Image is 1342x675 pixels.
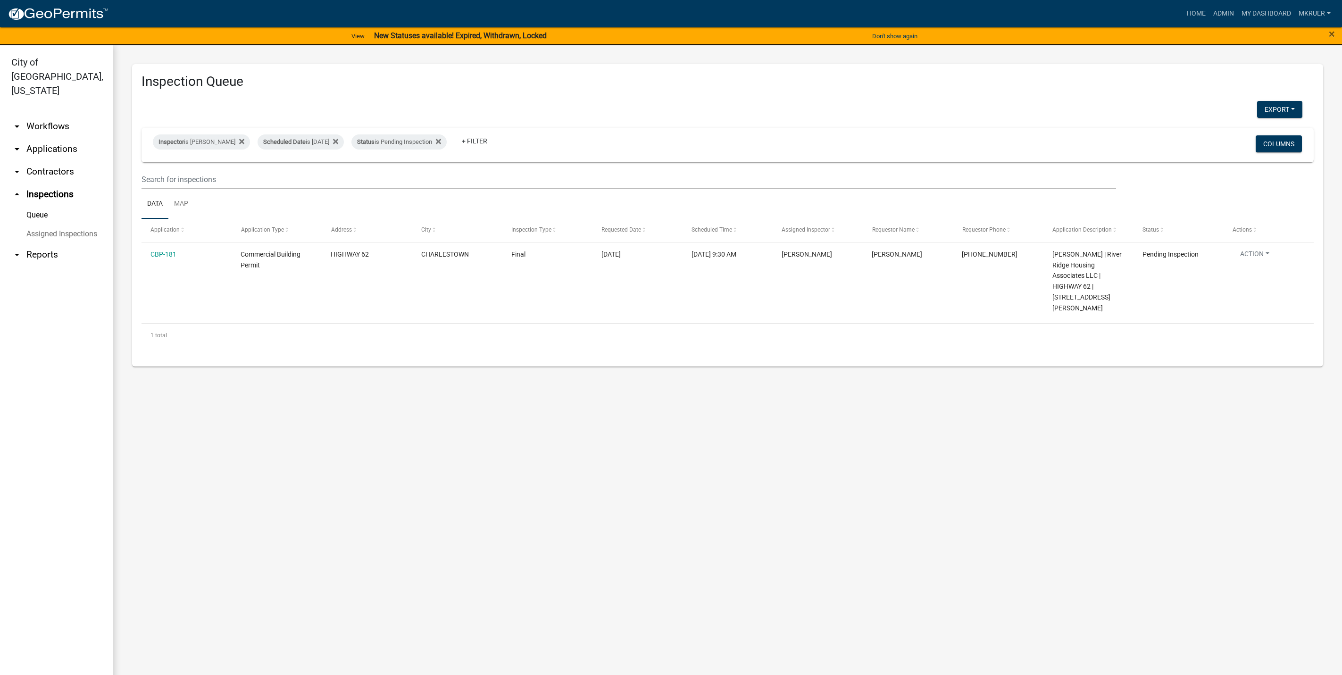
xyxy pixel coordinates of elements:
[11,166,23,177] i: arrow_drop_down
[1233,226,1252,233] span: Actions
[962,226,1005,233] span: Requestor Phone
[1183,5,1209,23] a: Home
[1256,135,1302,152] button: Columns
[511,226,551,233] span: Inspection Type
[142,189,168,219] a: Data
[11,249,23,260] i: arrow_drop_down
[1233,249,1277,263] button: Action
[11,143,23,155] i: arrow_drop_down
[601,226,641,233] span: Requested Date
[322,219,412,242] datatable-header-cell: Address
[1142,226,1159,233] span: Status
[351,134,447,150] div: is Pending Inspection
[374,31,547,40] strong: New Statuses available! Expired, Withdrawn, Locked
[782,226,830,233] span: Assigned Inspector
[692,249,764,260] div: [DATE] 9:30 AM
[11,189,23,200] i: arrow_drop_up
[962,250,1017,258] span: 502-294-6588
[1329,28,1335,40] button: Close
[357,138,375,145] span: Status
[1052,250,1122,312] span: Bryce Perkins | River Ridge Housing Associates LLC | HIGHWAY 62 | 7721 Fern Grove Dr Parkway Bldg. 5
[331,250,369,258] span: HIGHWAY 62
[1295,5,1334,23] a: mkruer
[601,250,621,258] span: 08/20/2025
[454,133,495,150] a: + Filter
[421,250,469,258] span: CHARLESTOWN
[412,219,502,242] datatable-header-cell: City
[1043,219,1133,242] datatable-header-cell: Application Description
[692,226,732,233] span: Scheduled Time
[142,219,232,242] datatable-header-cell: Application
[1052,226,1112,233] span: Application Description
[331,226,351,233] span: Address
[782,250,832,258] span: Mike Kruer
[1257,101,1302,118] button: Export
[863,219,953,242] datatable-header-cell: Requestor Name
[1329,27,1335,41] span: ×
[1142,250,1199,258] span: Pending Inspection
[592,219,683,242] datatable-header-cell: Requested Date
[872,226,914,233] span: Requestor Name
[1238,5,1295,23] a: My Dashboard
[1224,219,1314,242] datatable-header-cell: Actions
[1209,5,1238,23] a: Admin
[232,219,322,242] datatable-header-cell: Application Type
[11,121,23,132] i: arrow_drop_down
[158,138,184,145] span: Inspector
[348,28,368,44] a: View
[953,219,1043,242] datatable-header-cell: Requestor Phone
[421,226,431,233] span: City
[263,138,306,145] span: Scheduled Date
[142,170,1116,189] input: Search for inspections
[1134,219,1224,242] datatable-header-cell: Status
[872,250,922,258] span: JOHN
[502,219,592,242] datatable-header-cell: Inspection Type
[868,28,921,44] button: Don't show again
[153,134,250,150] div: is [PERSON_NAME]
[258,134,344,150] div: is [DATE]
[241,250,300,269] span: Commercial Building Permit
[142,74,1314,90] h3: Inspection Queue
[773,219,863,242] datatable-header-cell: Assigned Inspector
[683,219,773,242] datatable-header-cell: Scheduled Time
[142,324,1314,347] div: 1 total
[168,189,194,219] a: Map
[150,226,180,233] span: Application
[511,250,525,258] span: Final
[150,250,176,258] a: CBP-181
[241,226,283,233] span: Application Type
